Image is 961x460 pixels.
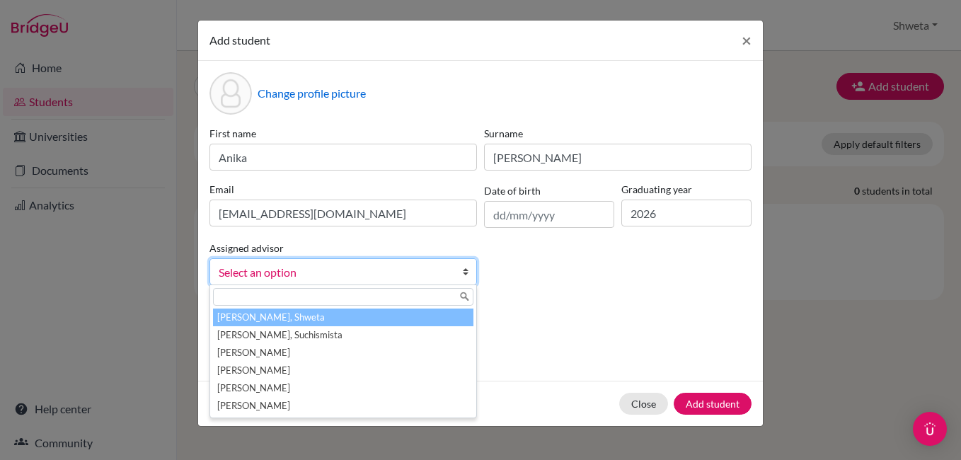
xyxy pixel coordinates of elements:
[213,344,473,362] li: [PERSON_NAME]
[621,182,752,197] label: Graduating year
[213,309,473,326] li: [PERSON_NAME], Shweta
[209,241,284,255] label: Assigned advisor
[730,21,763,60] button: Close
[209,182,477,197] label: Email
[742,30,752,50] span: ×
[209,33,270,47] span: Add student
[484,126,752,141] label: Surname
[213,397,473,415] li: [PERSON_NAME]
[209,72,252,115] div: Profile picture
[219,263,449,282] span: Select an option
[209,126,477,141] label: First name
[213,362,473,379] li: [PERSON_NAME]
[213,379,473,397] li: [PERSON_NAME]
[209,308,752,325] p: Parents
[674,393,752,415] button: Add student
[213,326,473,344] li: [PERSON_NAME], Suchismista
[619,393,668,415] button: Close
[913,412,947,446] div: Open Intercom Messenger
[484,183,541,198] label: Date of birth
[484,201,614,228] input: dd/mm/yyyy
